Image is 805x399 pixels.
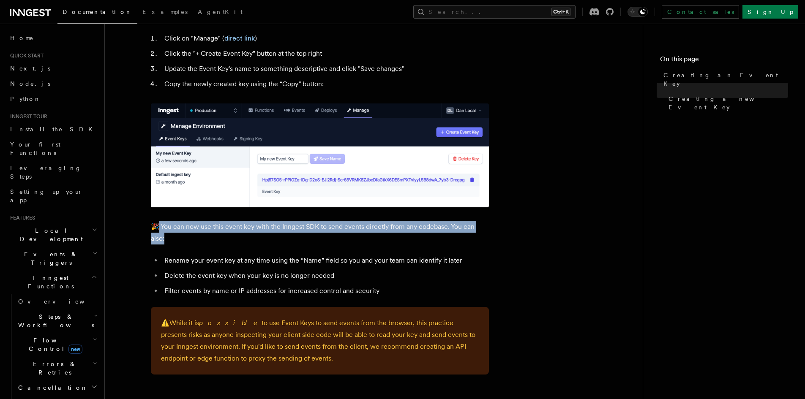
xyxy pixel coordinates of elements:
[15,360,92,377] span: Errors & Retries
[151,103,489,207] img: A newly created Event Key in the Inngest Cloud dashboard
[162,255,489,266] li: Rename your event key at any time using the “Name” field so you and your team can identify it later
[224,34,255,42] a: direct link
[162,48,489,60] li: Click the "+ Create Event Key" button at the top right
[10,34,34,42] span: Home
[7,122,99,137] a: Install the SDK
[162,33,489,44] li: Click on "Manage" ( )
[10,95,41,102] span: Python
[15,380,99,395] button: Cancellation
[137,3,193,23] a: Examples
[15,336,93,353] span: Flow Control
[161,317,479,364] p: While it is to use Event Keys to send events from the browser, this practice presents risks as an...
[10,165,82,180] span: Leveraging Steps
[7,91,99,106] a: Python
[15,309,99,333] button: Steps & Workflows
[669,95,788,111] span: Creating a new Event Key
[199,319,262,327] em: possible
[162,285,489,297] li: Filter events by name or IP addresses for increased control and security
[7,52,44,59] span: Quick start
[7,226,92,243] span: Local Development
[18,298,105,305] span: Overview
[662,5,739,19] a: Contact sales
[7,76,99,91] a: Node.js
[7,223,99,247] button: Local Development
[7,137,99,160] a: Your first Functions
[10,126,98,133] span: Install the SDK
[198,8,243,15] span: AgentKit
[15,383,88,392] span: Cancellation
[162,270,489,282] li: Delete the event key when your key is no longer needed
[7,184,99,208] a: Setting up your app
[7,250,92,267] span: Events & Triggers
[665,91,788,115] a: Creating a new Event Key
[660,54,788,68] h4: On this page
[15,312,94,329] span: Steps & Workflows
[162,63,489,75] li: Update the Event Key's name to something descriptive and click "Save changes"
[7,160,99,184] a: Leveraging Steps
[7,247,99,270] button: Events & Triggers
[162,78,489,90] li: Copy the newly created key using the “Copy” button:
[7,214,35,221] span: Features
[10,141,60,156] span: Your first Functions
[15,333,99,356] button: Flow Controlnew
[551,8,570,16] kbd: Ctrl+K
[68,345,82,354] span: new
[15,294,99,309] a: Overview
[63,8,132,15] span: Documentation
[413,5,576,19] button: Search...Ctrl+K
[742,5,798,19] a: Sign Up
[660,68,788,91] a: Creating an Event Key
[15,356,99,380] button: Errors & Retries
[7,274,91,290] span: Inngest Functions
[10,80,50,87] span: Node.js
[10,65,50,72] span: Next.js
[7,270,99,294] button: Inngest Functions
[7,113,47,120] span: Inngest tour
[151,221,489,244] p: 🎉 You can now use this event key with the Inngest SDK to send events directly from any codebase. ...
[628,7,648,17] button: Toggle dark mode
[57,3,137,24] a: Documentation
[7,30,99,46] a: Home
[193,3,248,23] a: AgentKit
[161,319,169,327] span: ⚠️
[7,61,99,76] a: Next.js
[142,8,188,15] span: Examples
[10,188,83,204] span: Setting up your app
[663,71,788,88] span: Creating an Event Key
